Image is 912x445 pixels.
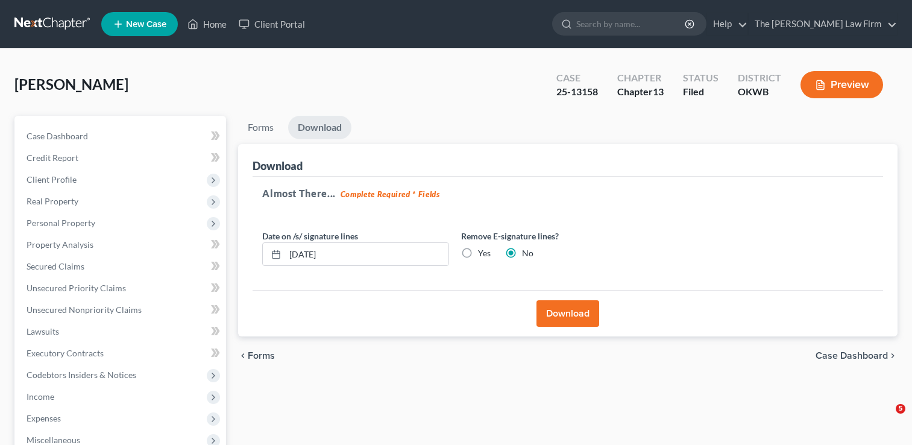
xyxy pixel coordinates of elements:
[233,13,311,35] a: Client Portal
[800,71,883,98] button: Preview
[341,189,440,199] strong: Complete Required * Fields
[238,351,291,361] button: chevron_left Forms
[27,283,126,293] span: Unsecured Priority Claims
[683,85,719,99] div: Filed
[27,131,88,141] span: Case Dashboard
[126,20,166,29] span: New Case
[738,85,781,99] div: OKWB
[522,247,533,259] label: No
[285,243,448,266] input: MM/DD/YYYY
[27,326,59,336] span: Lawsuits
[17,321,226,342] a: Lawsuits
[288,116,351,139] a: Download
[576,13,687,35] input: Search by name...
[248,351,275,361] span: Forms
[816,351,898,361] a: Case Dashboard chevron_right
[17,342,226,364] a: Executory Contracts
[262,186,873,201] h5: Almost There...
[238,351,248,361] i: chevron_left
[738,71,781,85] div: District
[27,261,84,271] span: Secured Claims
[478,247,491,259] label: Yes
[871,404,900,433] iframe: Intercom live chat
[253,159,303,173] div: Download
[17,299,226,321] a: Unsecured Nonpriority Claims
[181,13,233,35] a: Home
[556,71,598,85] div: Case
[27,239,93,250] span: Property Analysis
[17,147,226,169] a: Credit Report
[27,370,136,380] span: Codebtors Insiders & Notices
[27,153,78,163] span: Credit Report
[461,230,648,242] label: Remove E-signature lines?
[27,305,142,315] span: Unsecured Nonpriority Claims
[683,71,719,85] div: Status
[707,13,747,35] a: Help
[17,277,226,299] a: Unsecured Priority Claims
[27,391,54,402] span: Income
[896,404,905,414] span: 5
[14,75,128,93] span: [PERSON_NAME]
[27,218,95,228] span: Personal Property
[27,348,104,358] span: Executory Contracts
[17,256,226,277] a: Secured Claims
[27,196,78,206] span: Real Property
[816,351,888,361] span: Case Dashboard
[556,85,598,99] div: 25-13158
[27,413,61,423] span: Expenses
[536,300,599,327] button: Download
[888,351,898,361] i: chevron_right
[17,234,226,256] a: Property Analysis
[653,86,664,97] span: 13
[262,230,358,242] label: Date on /s/ signature lines
[17,125,226,147] a: Case Dashboard
[617,71,664,85] div: Chapter
[27,435,80,445] span: Miscellaneous
[749,13,897,35] a: The [PERSON_NAME] Law Firm
[617,85,664,99] div: Chapter
[27,174,77,185] span: Client Profile
[238,116,283,139] a: Forms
